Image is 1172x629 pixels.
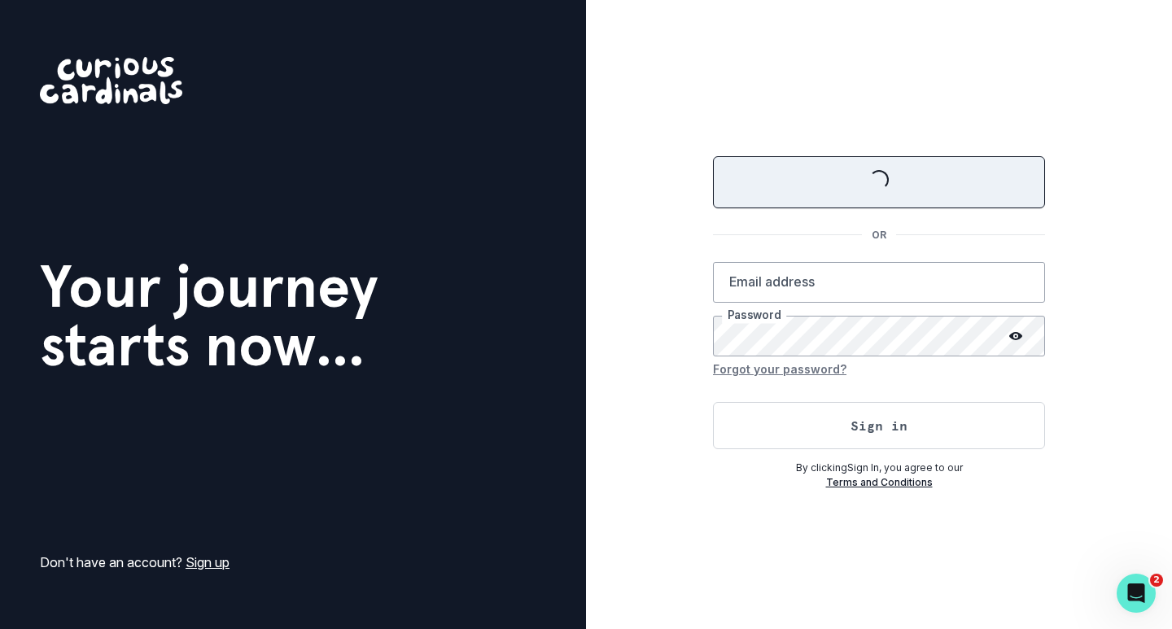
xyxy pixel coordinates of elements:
[862,228,896,242] p: OR
[40,257,378,374] h1: Your journey starts now...
[40,553,230,572] p: Don't have an account?
[1150,574,1163,587] span: 2
[713,461,1045,475] p: By clicking Sign In , you agree to our
[713,402,1045,449] button: Sign in
[1117,574,1156,613] iframe: Intercom live chat
[186,554,230,570] a: Sign up
[40,57,182,104] img: Curious Cardinals Logo
[713,156,1045,208] button: Sign in with Google (GSuite)
[713,356,846,382] button: Forgot your password?
[826,476,933,488] a: Terms and Conditions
